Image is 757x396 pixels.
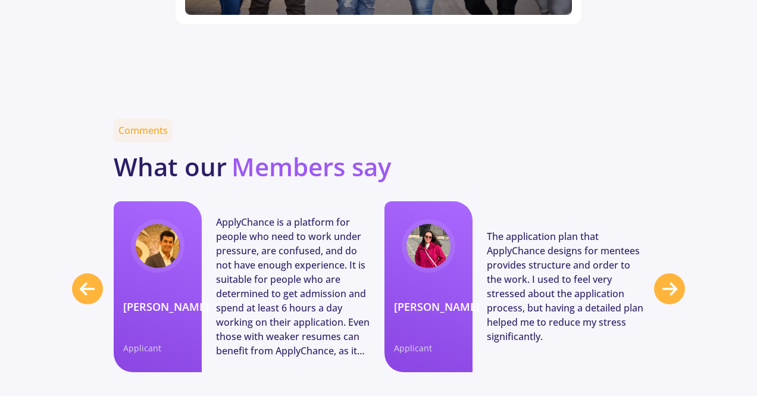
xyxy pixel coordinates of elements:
[473,229,643,344] div: The application plan that ApplyChance designs for mentees provides structure and order to the wor...
[232,149,391,183] b: Members say
[394,299,463,315] a: [PERSON_NAME]
[123,299,192,315] a: [PERSON_NAME]
[406,224,451,268] img: user
[202,215,373,358] div: ApplyChance is a platform for people who need to work under pressure, are confused, and do not ha...
[114,119,173,142] span: Comments
[114,149,227,183] b: What our
[123,342,192,354] span: Applicant
[394,342,463,354] span: Applicant
[136,224,180,268] img: user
